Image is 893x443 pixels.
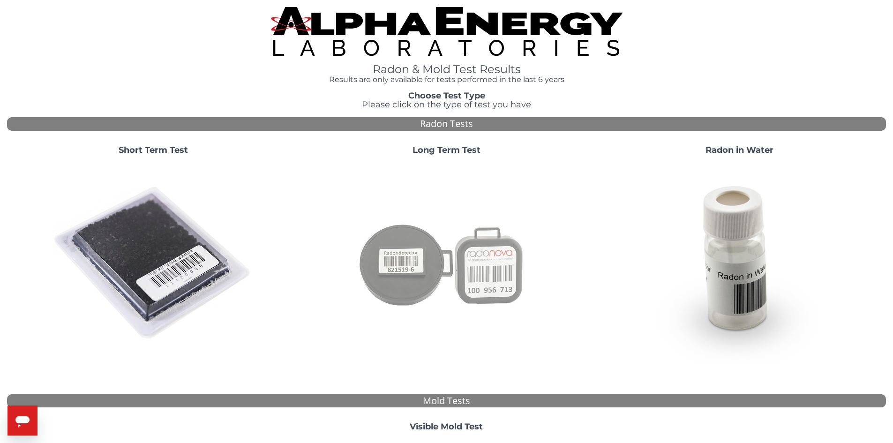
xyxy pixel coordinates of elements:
span: Please click on the type of test you have [362,99,531,110]
strong: Choose Test Type [408,90,485,101]
div: Radon Tests [7,117,886,131]
div: Mold Tests [7,394,886,408]
iframe: Button to launch messaging window, conversation in progress [8,405,38,435]
img: RadoninWater.jpg [638,163,840,364]
strong: Radon in Water [705,145,773,155]
strong: Long Term Test [413,145,480,155]
h1: Radon & Mold Test Results [271,63,623,75]
strong: Visible Mold Test [410,421,483,432]
h4: Results are only available for tests performed in the last 6 years [271,75,623,84]
strong: Short Term Test [119,145,188,155]
img: ShortTerm.jpg [53,163,254,364]
img: TightCrop.jpg [271,7,623,56]
img: Radtrak2vsRadtrak3.jpg [345,163,547,364]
